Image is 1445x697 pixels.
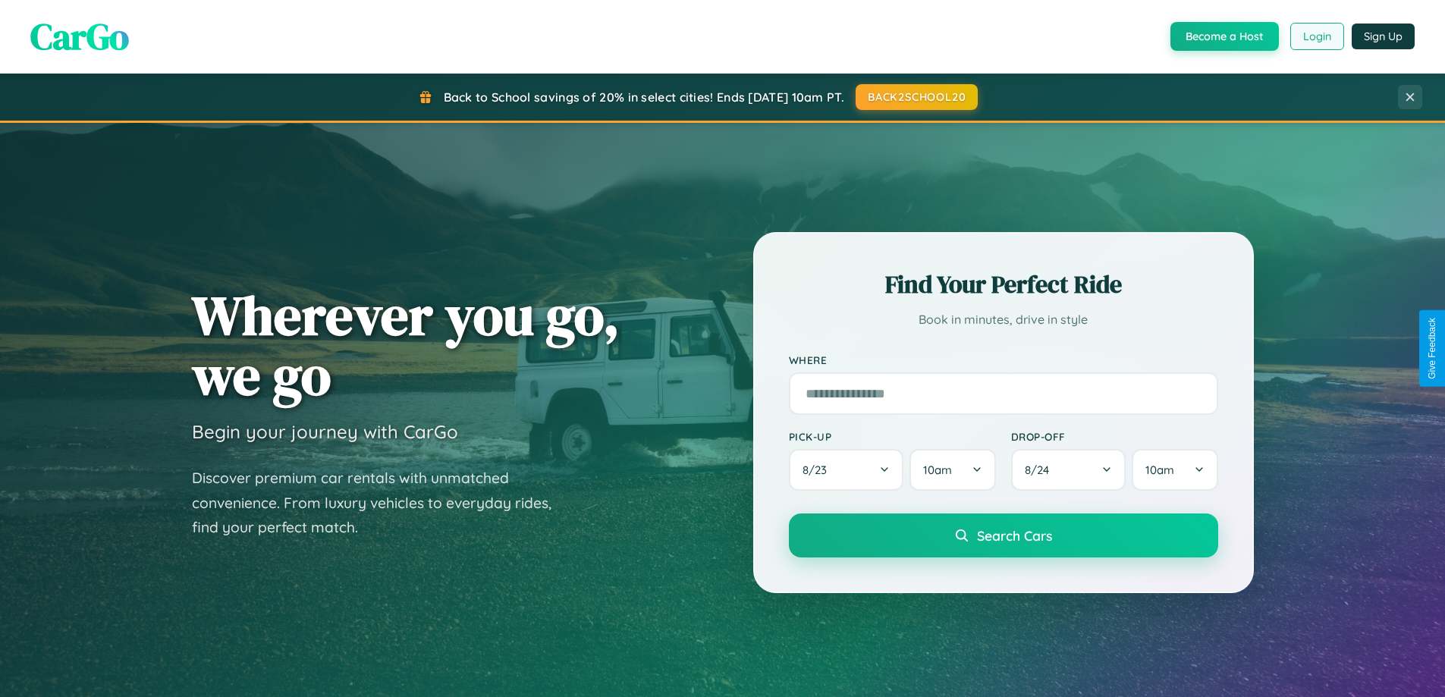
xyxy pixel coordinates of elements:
span: Back to School savings of 20% in select cities! Ends [DATE] 10am PT. [444,89,844,105]
span: Search Cars [977,527,1052,544]
span: 8 / 24 [1025,463,1057,477]
h3: Begin your journey with CarGo [192,420,458,443]
button: Become a Host [1170,22,1279,51]
span: 8 / 23 [803,463,834,477]
button: 8/23 [789,449,904,491]
span: 10am [923,463,952,477]
button: Login [1290,23,1344,50]
div: Give Feedback [1427,318,1437,379]
button: BACK2SCHOOL20 [856,84,978,110]
h2: Find Your Perfect Ride [789,268,1218,301]
button: Search Cars [789,513,1218,557]
p: Discover premium car rentals with unmatched convenience. From luxury vehicles to everyday rides, ... [192,466,571,540]
span: 10am [1145,463,1174,477]
h1: Wherever you go, we go [192,285,620,405]
label: Pick-up [789,430,996,443]
button: Sign Up [1352,24,1415,49]
span: CarGo [30,11,129,61]
button: 10am [1132,449,1217,491]
label: Where [789,353,1218,366]
p: Book in minutes, drive in style [789,309,1218,331]
button: 10am [909,449,995,491]
label: Drop-off [1011,430,1218,443]
button: 8/24 [1011,449,1126,491]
